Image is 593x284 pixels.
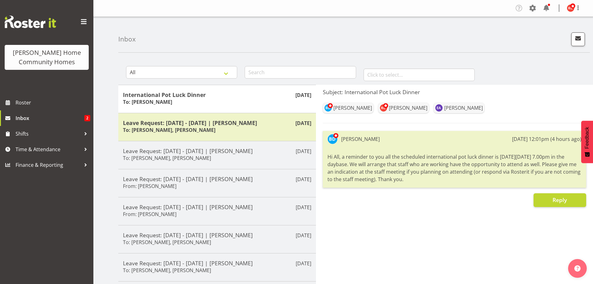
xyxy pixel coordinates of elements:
span: Time & Attendance [16,145,81,154]
div: [PERSON_NAME] [444,104,483,112]
div: [PERSON_NAME] [389,104,427,112]
div: [PERSON_NAME] [333,104,372,112]
h4: Inbox [118,36,136,43]
span: Reply [553,196,567,204]
h5: Subject: International Pot Luck Dinner [323,89,586,95]
p: [DATE] [296,260,311,267]
p: [DATE] [295,91,311,99]
p: [DATE] [295,119,311,127]
button: Feedback - Show survey [581,121,593,163]
div: [DATE] 12:01pm (4 hours ago) [512,135,581,143]
h5: Leave Request: [DATE] - [DATE] | [PERSON_NAME] [123,176,311,182]
span: Finance & Reporting [16,160,81,170]
span: Shifts [16,129,81,138]
p: [DATE] [296,204,311,211]
h6: To: [PERSON_NAME], [PERSON_NAME] [123,239,211,245]
h6: To: [PERSON_NAME] [123,99,172,105]
p: [DATE] [296,147,311,155]
button: Reply [534,193,586,207]
img: emily-jayne-ashton11346.jpg [435,104,443,112]
h6: To: [PERSON_NAME], [PERSON_NAME] [123,267,211,273]
span: Inbox [16,113,84,123]
img: kirsty-crossley8517.jpg [380,104,387,112]
img: barbara-dunlop8515.jpg [327,134,337,144]
h5: International Pot Luck Dinner [123,91,311,98]
span: 2 [84,115,90,121]
h6: From: [PERSON_NAME] [123,211,176,217]
div: [PERSON_NAME] [341,135,380,143]
h5: Leave Request: [DATE] - [DATE] | [PERSON_NAME] [123,119,311,126]
div: Hi All, a reminder to you all the scheduled international pot luck dinner is [DATE][DATE] 7.00pm ... [327,152,581,185]
img: barbara-dunlop8515.jpg [324,104,332,112]
h6: To: [PERSON_NAME], [PERSON_NAME] [123,155,211,161]
img: Rosterit website logo [5,16,56,28]
h5: Leave Request: [DATE] - [DATE] | [PERSON_NAME] [123,204,311,210]
h5: Leave Request: [DATE] - [DATE] | [PERSON_NAME] [123,260,311,267]
h5: Leave Request: [DATE] - [DATE] | [PERSON_NAME] [123,147,311,154]
h5: Leave Request: [DATE] - [DATE] | [PERSON_NAME] [123,232,311,238]
div: [PERSON_NAME] Home Community Homes [11,48,82,67]
img: kirsty-crossley8517.jpg [567,4,574,12]
input: Search [245,66,356,79]
span: Feedback [584,127,590,149]
p: [DATE] [296,232,311,239]
span: Roster [16,98,90,107]
h6: From: [PERSON_NAME] [123,183,176,189]
input: Click to select... [364,69,475,81]
h6: To: [PERSON_NAME], [PERSON_NAME] [123,127,215,133]
p: [DATE] [296,176,311,183]
img: help-xxl-2.png [574,265,581,272]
